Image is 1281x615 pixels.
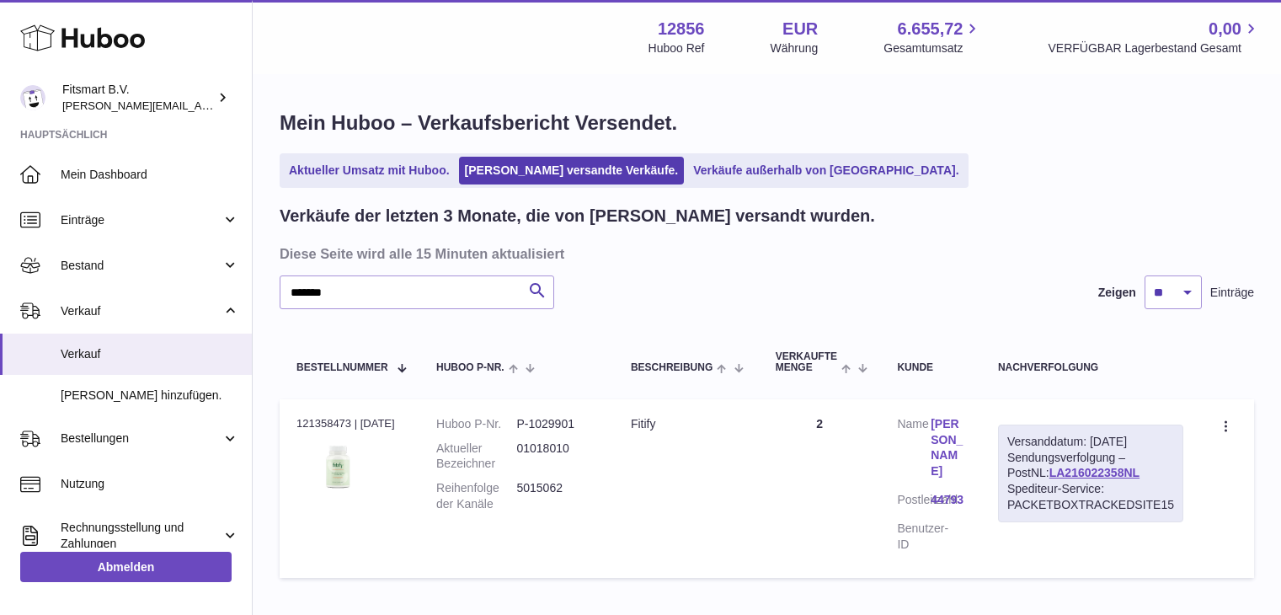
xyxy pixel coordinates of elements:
[1048,18,1261,56] a: 0,00 VERFÜGBAR Lagerbestand Gesamt
[1049,466,1140,479] a: LA216022358NL
[658,18,705,40] strong: 12856
[631,362,713,373] span: Beschreibung
[296,362,388,373] span: Bestellnummer
[459,157,685,184] a: [PERSON_NAME] versandte Verkäufe.
[62,82,214,114] div: Fitsmart B.V.
[1210,285,1254,301] span: Einträge
[61,476,239,492] span: Nutzung
[897,362,963,373] div: Kunde
[898,18,963,40] span: 6.655,72
[897,521,931,553] dt: Benutzer-ID
[897,416,931,484] dt: Name
[883,40,982,56] span: Gesamtumsatz
[436,416,516,432] dt: Huboo P-Nr.
[516,441,596,473] dd: 01018010
[62,99,338,112] span: [PERSON_NAME][EMAIL_ADDRESS][DOMAIN_NAME]
[1007,434,1174,450] div: Versanddatum: [DATE]
[883,18,982,56] a: 6.655,72 Gesamtumsatz
[516,480,596,512] dd: 5015062
[776,351,837,373] span: Verkaufte Menge
[782,18,818,40] strong: EUR
[61,258,222,274] span: Bestand
[436,441,516,473] dt: Aktueller Bezeichner
[998,425,1183,522] div: Sendungsverfolgung – PostNL:
[1098,285,1136,301] label: Zeigen
[296,416,403,431] div: 121358473 | [DATE]
[296,436,381,496] img: 128561739542540.png
[1007,481,1174,513] div: Spediteur-Service: PACKETBOXTRACKEDSITE15
[649,40,705,56] div: Huboo Ref
[1048,40,1261,56] span: VERFÜGBAR Lagerbestand Gesamt
[61,303,222,319] span: Verkauf
[436,362,504,373] span: Huboo P-Nr.
[283,157,456,184] a: Aktueller Umsatz mit Huboo.
[61,388,239,404] span: [PERSON_NAME] hinzufügen.
[1209,18,1241,40] span: 0,00
[61,212,222,228] span: Einträge
[61,430,222,447] span: Bestellungen
[687,157,964,184] a: Verkäufe außerhalb von [GEOGRAPHIC_DATA].
[931,416,964,480] a: [PERSON_NAME]
[931,492,964,508] a: 44793
[998,362,1183,373] div: Nachverfolgung
[436,480,516,512] dt: Reihenfolge der Kanäle
[20,85,45,110] img: jonathan@leaderoo.com
[280,205,875,227] h2: Verkäufe der letzten 3 Monate, die von [PERSON_NAME] versandt wurden.
[61,520,222,552] span: Rechnungsstellung und Zahlungen
[759,399,881,578] td: 2
[61,346,239,362] span: Verkauf
[771,40,819,56] div: Währung
[280,244,1250,263] h3: Diese Seite wird alle 15 Minuten aktualisiert
[20,552,232,582] a: Abmelden
[897,492,931,512] dt: Postleitzahl
[61,167,239,183] span: Mein Dashboard
[631,416,742,432] div: Fitify
[280,110,1254,136] h1: Mein Huboo – Verkaufsbericht Versendet.
[516,416,596,432] dd: P-1029901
